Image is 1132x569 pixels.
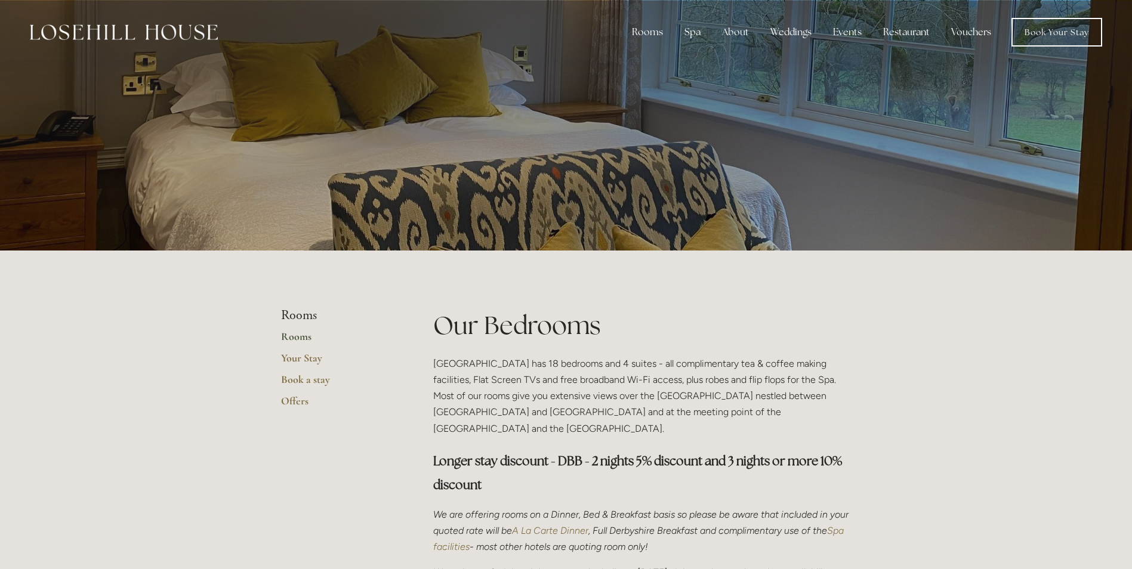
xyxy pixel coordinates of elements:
[281,394,395,416] a: Offers
[281,330,395,351] a: Rooms
[622,20,673,44] div: Rooms
[712,20,758,44] div: About
[30,24,218,40] img: Losehill House
[942,20,1001,44] a: Vouchers
[761,20,821,44] div: Weddings
[433,453,844,493] strong: Longer stay discount - DBB - 2 nights 5% discount and 3 nights or more 10% discount
[281,373,395,394] a: Book a stay
[588,525,827,536] em: , Full Derbyshire Breakfast and complimentary use of the
[470,541,648,552] em: - most other hotels are quoting room only!
[281,308,395,323] li: Rooms
[281,351,395,373] a: Your Stay
[823,20,871,44] div: Events
[1011,18,1102,47] a: Book Your Stay
[433,308,852,343] h1: Our Bedrooms
[512,525,588,536] a: A La Carte Dinner
[433,355,852,437] p: [GEOGRAPHIC_DATA] has 18 bedrooms and 4 suites - all complimentary tea & coffee making facilities...
[433,509,851,536] em: We are offering rooms on a Dinner, Bed & Breakfast basis so please be aware that included in your...
[675,20,710,44] div: Spa
[874,20,939,44] div: Restaurant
